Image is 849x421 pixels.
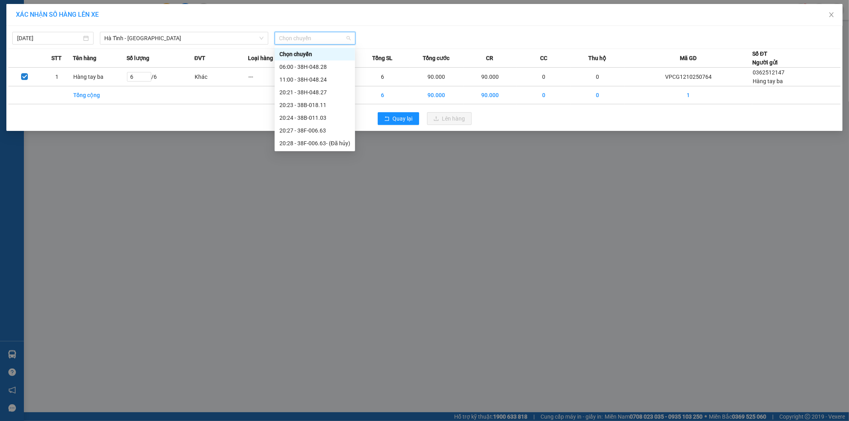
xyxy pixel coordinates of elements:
[105,32,263,44] span: Hà Tĩnh - Hà Nội
[41,68,73,86] td: 1
[753,69,785,76] span: 0362512147
[10,10,50,50] img: logo.jpg
[279,101,350,109] div: 20:23 - 38B-018.11
[74,19,333,29] li: Cổ Đạm, xã [GEOGRAPHIC_DATA], [GEOGRAPHIC_DATA]
[356,86,410,104] td: 6
[279,75,350,84] div: 11:00 - 38H-048.24
[378,112,419,125] button: rollbackQuay lại
[127,54,149,62] span: Số lượng
[571,86,625,104] td: 0
[427,112,472,125] button: uploadLên hàng
[279,113,350,122] div: 20:24 - 38B-011.03
[73,86,127,104] td: Tổng cộng
[356,68,410,86] td: 6
[259,36,264,41] span: down
[625,86,752,104] td: 1
[463,68,517,86] td: 90.000
[127,68,194,86] td: / 6
[73,54,96,62] span: Tên hàng
[410,86,463,104] td: 90.000
[194,68,248,86] td: Khác
[486,54,494,62] span: CR
[279,62,350,71] div: 06:00 - 38H-048.28
[588,54,606,62] span: Thu hộ
[279,139,350,148] div: 20:28 - 38F-006.63 - (Đã hủy)
[279,32,351,44] span: Chọn chuyến
[74,29,333,39] li: Hotline: 1900252555
[17,34,82,43] input: 12/10/2025
[248,68,302,86] td: ---
[517,86,571,104] td: 0
[828,12,835,18] span: close
[372,54,392,62] span: Tổng SL
[680,54,697,62] span: Mã GD
[194,54,205,62] span: ĐVT
[752,49,778,67] div: Số ĐT Người gửi
[10,58,139,71] b: GỬI : VP [PERSON_NAME]
[51,54,62,62] span: STT
[820,4,843,26] button: Close
[393,114,413,123] span: Quay lại
[517,68,571,86] td: 0
[384,116,390,122] span: rollback
[540,54,547,62] span: CC
[410,68,463,86] td: 90.000
[73,68,127,86] td: Hàng tay ba
[571,68,625,86] td: 0
[279,126,350,135] div: 20:27 - 38F-006.63
[16,11,99,18] span: XÁC NHẬN SỐ HÀNG LÊN XE
[463,86,517,104] td: 90.000
[279,88,350,97] div: 20:21 - 38H-048.27
[275,48,355,60] div: Chọn chuyến
[753,78,783,84] span: Hàng tay ba
[625,68,752,86] td: VPCG1210250764
[423,54,449,62] span: Tổng cước
[279,50,350,58] div: Chọn chuyến
[248,54,273,62] span: Loại hàng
